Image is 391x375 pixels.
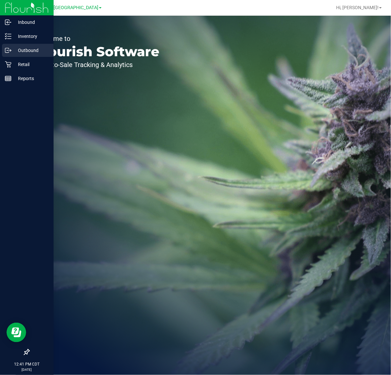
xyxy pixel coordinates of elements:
p: Flourish Software [35,45,159,58]
inline-svg: Retail [5,61,11,68]
p: Inbound [11,18,51,26]
p: Reports [11,75,51,82]
inline-svg: Reports [5,75,11,82]
p: Seed-to-Sale Tracking & Analytics [35,61,159,68]
p: Retail [11,60,51,68]
inline-svg: Outbound [5,47,11,54]
inline-svg: Inbound [5,19,11,26]
p: Inventory [11,32,51,40]
p: Outbound [11,46,51,54]
p: Welcome to [35,35,159,42]
inline-svg: Inventory [5,33,11,40]
p: [DATE] [3,367,51,372]
span: Hi, [PERSON_NAME]! [336,5,379,10]
span: TX Austin [GEOGRAPHIC_DATA] [32,5,98,10]
iframe: Resource center [7,323,26,342]
p: 12:41 PM CDT [3,361,51,367]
